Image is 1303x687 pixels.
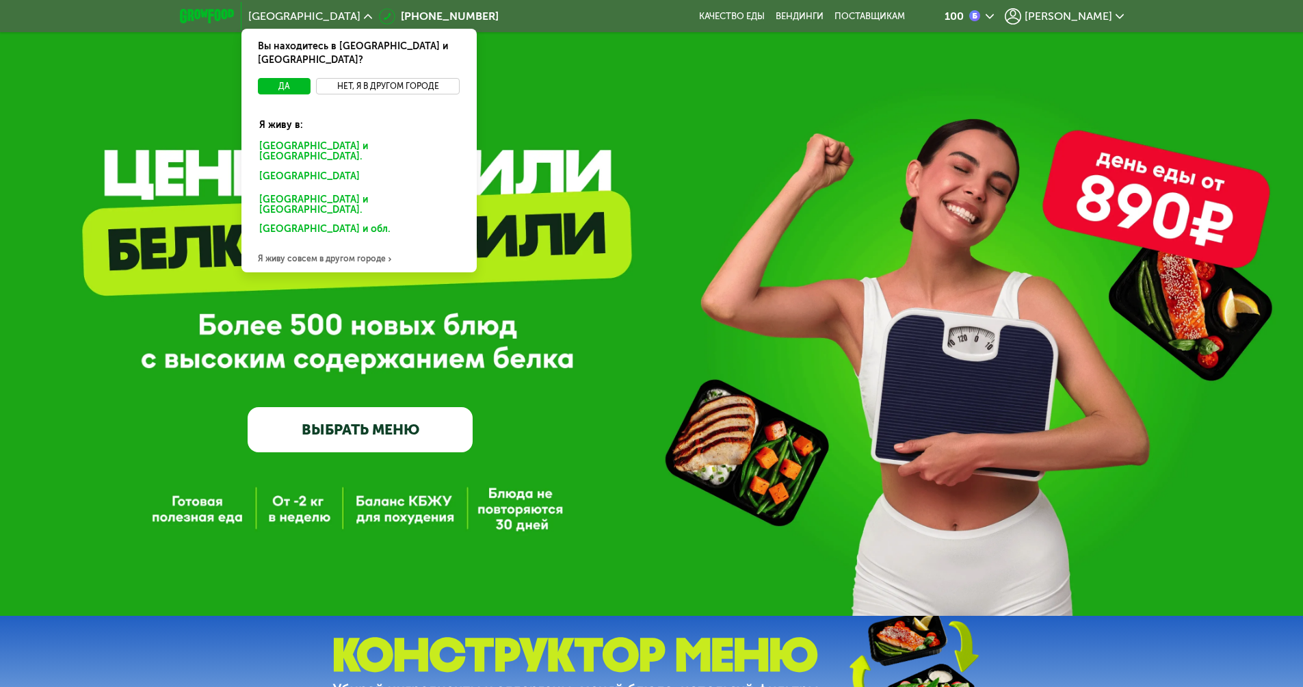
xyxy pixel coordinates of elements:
[699,11,765,22] a: Качество еды
[248,407,473,452] a: ВЫБРАТЬ МЕНЮ
[250,168,463,190] div: [GEOGRAPHIC_DATA]
[250,107,469,132] div: Я живу в:
[241,245,477,272] div: Я живу совсем в другом городе
[250,220,463,242] div: [GEOGRAPHIC_DATA] и обл.
[241,29,477,78] div: Вы находитесь в [GEOGRAPHIC_DATA] и [GEOGRAPHIC_DATA]?
[1025,11,1112,22] span: [PERSON_NAME]
[945,11,964,22] div: 100
[834,11,905,22] div: поставщикам
[316,78,460,94] button: Нет, я в другом городе
[379,8,499,25] a: [PHONE_NUMBER]
[776,11,824,22] a: Вендинги
[250,191,469,220] div: [GEOGRAPHIC_DATA] и [GEOGRAPHIC_DATA].
[248,11,360,22] span: [GEOGRAPHIC_DATA]
[250,138,469,166] div: [GEOGRAPHIC_DATA] и [GEOGRAPHIC_DATA].
[258,78,311,94] button: Да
